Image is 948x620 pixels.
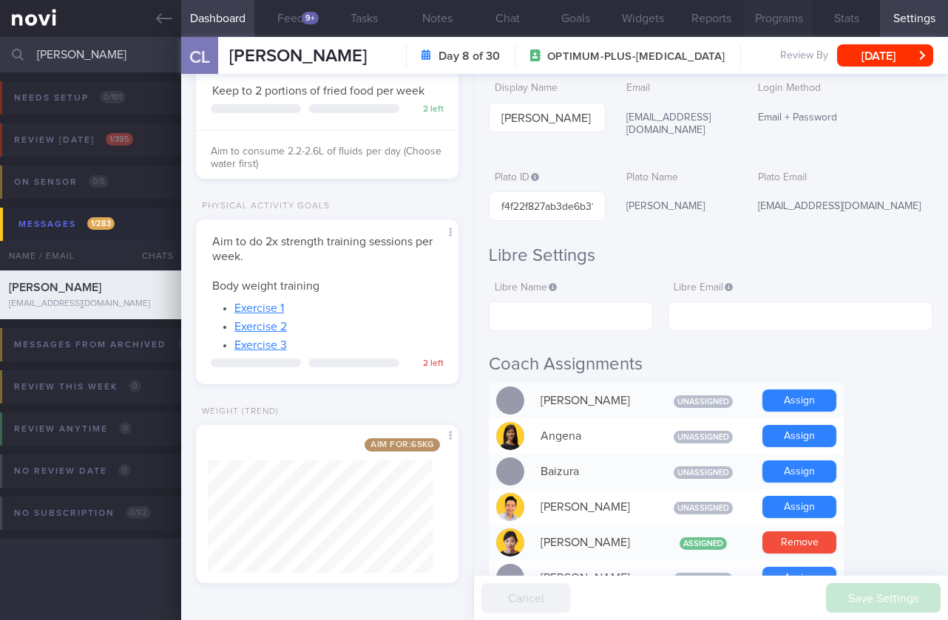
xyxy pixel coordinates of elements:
[758,82,927,95] label: Login Method
[762,531,836,553] button: Remove
[229,47,367,65] span: [PERSON_NAME]
[87,217,115,230] span: 1 / 283
[172,28,227,85] div: CL
[674,502,733,514] span: Unassigned
[100,91,126,103] span: 0 / 101
[302,12,319,24] div: 9+
[489,353,933,375] h2: Coach Assignments
[10,88,129,108] div: Needs setup
[495,172,539,183] span: Plato ID
[626,82,731,95] label: Email
[533,386,651,415] div: [PERSON_NAME]
[620,103,737,146] div: [EMAIL_ADDRESS][DOMAIN_NAME]
[762,460,836,483] button: Assign
[533,457,651,486] div: Baizura
[9,299,172,310] div: [EMAIL_ADDRESS][DOMAIN_NAME]
[837,44,933,67] button: [DATE]
[533,421,651,451] div: Angena
[177,338,190,350] span: 0
[495,82,600,95] label: Display Name
[10,461,135,481] div: No review date
[547,50,725,64] span: OPTIMUM-PLUS-[MEDICAL_DATA]
[758,171,927,185] label: Plato Email
[196,201,330,212] div: Physical Activity Goals
[407,358,444,369] div: 2 left
[674,395,733,408] span: Unassigned
[118,464,131,477] span: 0
[762,425,836,447] button: Assign
[620,191,737,222] div: [PERSON_NAME]
[129,380,141,392] span: 0
[762,389,836,412] button: Assign
[212,236,433,262] span: Aim to do 2x strength training sessions per week.
[762,567,836,589] button: Assign
[234,321,287,333] a: Exercise 2
[10,335,194,355] div: Messages from Archived
[762,496,836,518] button: Assign
[212,280,319,292] span: Body weight training
[752,191,933,222] div: [EMAIL_ADDRESS][DOMAIN_NAME]
[119,422,132,435] span: 0
[674,431,733,443] span: Unassigned
[10,172,112,192] div: On sensor
[674,466,733,479] span: Unassigned
[212,85,424,97] span: Keep to 2 portions of fried food per week
[234,339,287,351] a: Exercise 3
[780,50,828,63] span: Review By
[10,130,137,150] div: Review [DATE]
[126,506,151,519] span: 0 / 92
[680,537,727,550] span: Assigned
[489,245,933,267] h2: Libre Settings
[674,282,733,293] span: Libre Email
[752,103,933,134] div: Email + Password
[439,49,500,64] strong: Day 8 of 30
[674,573,733,585] span: Unassigned
[106,133,133,146] span: 1 / 395
[533,492,651,522] div: [PERSON_NAME]
[89,175,109,188] span: 0 / 5
[626,171,731,185] label: Plato Name
[9,282,101,293] span: [PERSON_NAME]
[15,214,118,234] div: Messages
[10,419,135,439] div: Review anytime
[10,503,155,523] div: No subscription
[407,104,444,115] div: 2 left
[533,528,651,557] div: [PERSON_NAME]
[211,146,441,170] span: Aim to consume 2.2-2.6L of fluids per day (Choose water first)
[533,563,651,593] div: [PERSON_NAME]
[10,377,145,397] div: Review this week
[196,406,279,418] div: Weight (Trend)
[234,302,284,314] a: Exercise 1
[365,438,440,452] span: Aim for: 65 kg
[495,282,557,293] span: Libre Name
[122,241,181,270] div: Chats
